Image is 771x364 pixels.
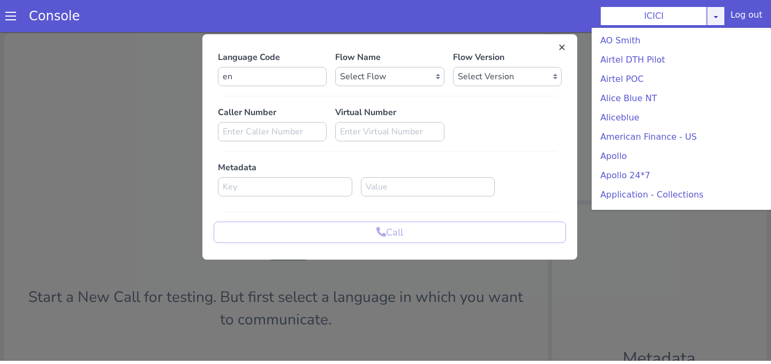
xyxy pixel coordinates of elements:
a: Console [16,9,93,24]
input: Enter Virtual Number [335,93,444,112]
a: Apollo 24*7 [596,167,767,184]
div: Log out [730,9,762,26]
input: Enter Caller Number [218,93,327,112]
a: Aliceblue [596,109,767,126]
a: Airtel DTH Pilot [596,51,767,69]
a: Alice Blue NT [596,90,767,107]
a: AO Smith [596,32,767,49]
a: ArchiveClient [596,206,767,223]
a: American Finance - US [596,128,767,146]
button: ICICI [600,6,707,26]
input: Eg: en for English, etc. [218,38,327,57]
a: Apollo [596,148,767,165]
p: Virtual Number [335,77,444,90]
p: Metadata [218,132,557,145]
p: Language Code [218,22,327,35]
input: Value [361,148,495,168]
p: Flow Version [453,22,562,35]
input: Key [218,148,352,168]
a: Application - Collections [596,186,767,203]
a: Airtel POC [596,71,767,88]
p: Flow Name [335,22,444,35]
p: Caller Number [218,77,327,90]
